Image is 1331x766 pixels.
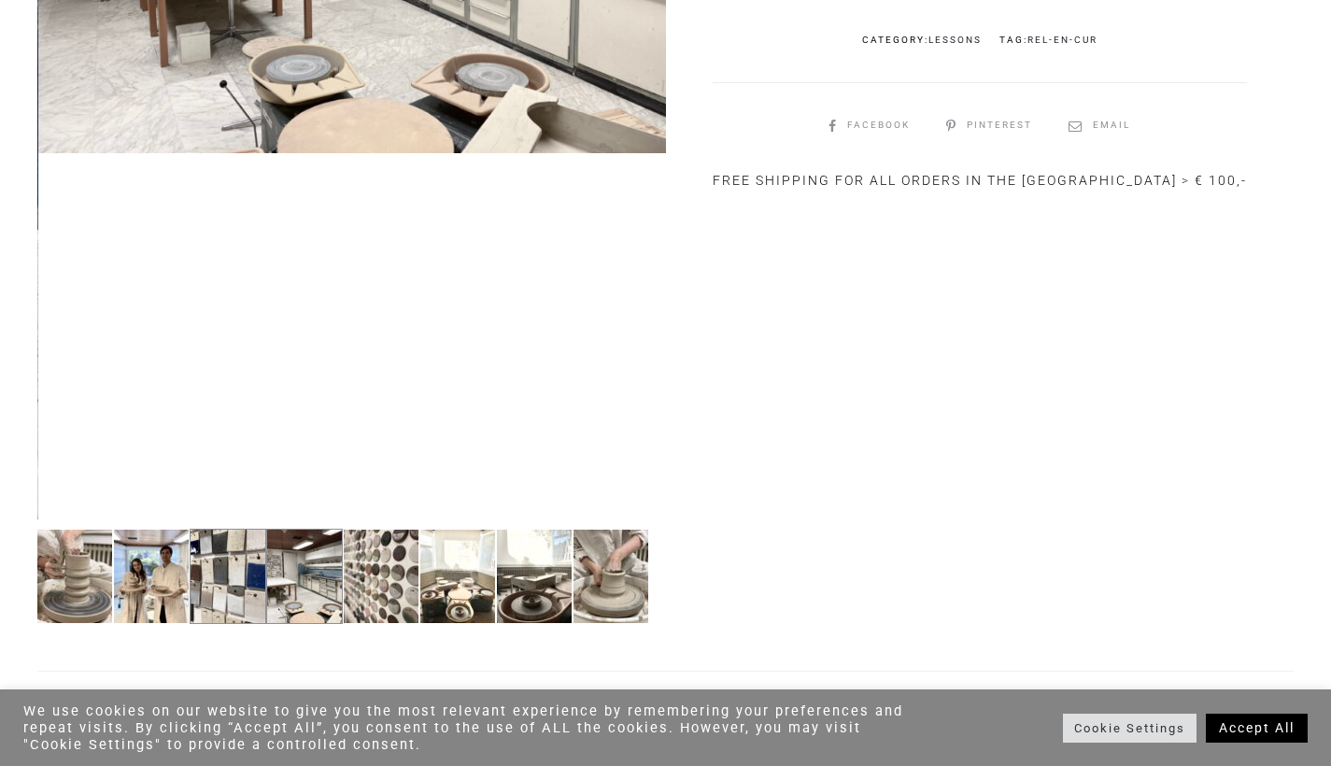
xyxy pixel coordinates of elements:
img: IMG_0641-80x100.jpg [113,529,190,624]
img: IMG_8361--80x100.jpg [419,529,496,624]
span: Category: [862,35,982,45]
div: We use cookies on our website to give you the most relevant experience by remembering your prefer... [23,702,923,753]
img: IMG_8463-80x100.jpeg [573,529,649,624]
img: IMG_8359--80x100.jpg [496,529,573,624]
span: Tag: [999,35,1097,45]
a: Pinterest [946,120,1032,130]
img: IMG_8381--80x100.jpg [343,529,419,624]
a: Cookie Settings [1063,714,1196,743]
a: Accept All [1206,714,1308,743]
a: Email [1069,120,1130,130]
a: rel-en-cur [1027,35,1097,45]
img: IMG_8389-80x100.jpeg [266,529,343,624]
a: LESSONS [928,35,982,45]
img: IMG_8384-80x100.jpeg [190,529,266,624]
img: IMG_8498-80x100.jpeg [36,529,113,624]
div: FREE SHIPPING FOR ALL ORDERS IN THE [GEOGRAPHIC_DATA] > € 100,- [713,167,1248,193]
a: Facebook [828,120,910,130]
